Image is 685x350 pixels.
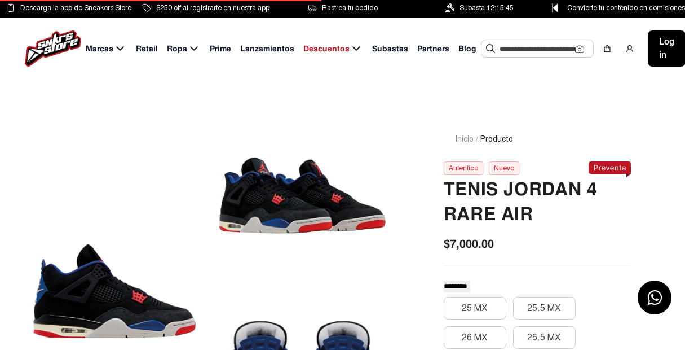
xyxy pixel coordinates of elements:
[444,326,506,349] button: 26 MX
[444,161,483,175] div: Autentico
[136,43,158,55] span: Retail
[625,44,634,53] img: user
[322,2,378,14] span: Rastrea tu pedido
[444,177,631,227] h2: TENIS JORDAN 4 RARE AIR
[513,326,576,349] button: 26.5 MX
[210,43,231,55] span: Prime
[659,35,674,62] span: Log in
[86,43,113,55] span: Marcas
[20,2,131,14] span: Descarga la app de Sneakers Store
[417,43,449,55] span: Partners
[444,235,494,252] span: $7,000.00
[489,161,519,175] div: Nuevo
[603,44,612,53] img: shopping
[455,134,474,144] a: Inicio
[156,2,269,14] span: $250 off al registrarte en nuestra app
[575,45,584,54] img: Cámara
[25,30,81,67] img: logo
[459,2,514,14] span: Subasta 12:15:45
[480,133,513,145] span: Producto
[458,43,476,55] span: Blog
[476,133,478,145] span: /
[372,43,408,55] span: Subastas
[240,43,294,55] span: Lanzamientos
[444,297,506,320] button: 25 MX
[167,43,187,55] span: Ropa
[303,43,350,55] span: Descuentos
[513,297,576,320] button: 25.5 MX
[567,2,685,14] span: Convierte tu contenido en comisiones
[486,44,495,53] img: Buscar
[548,3,562,12] img: Control Point Icon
